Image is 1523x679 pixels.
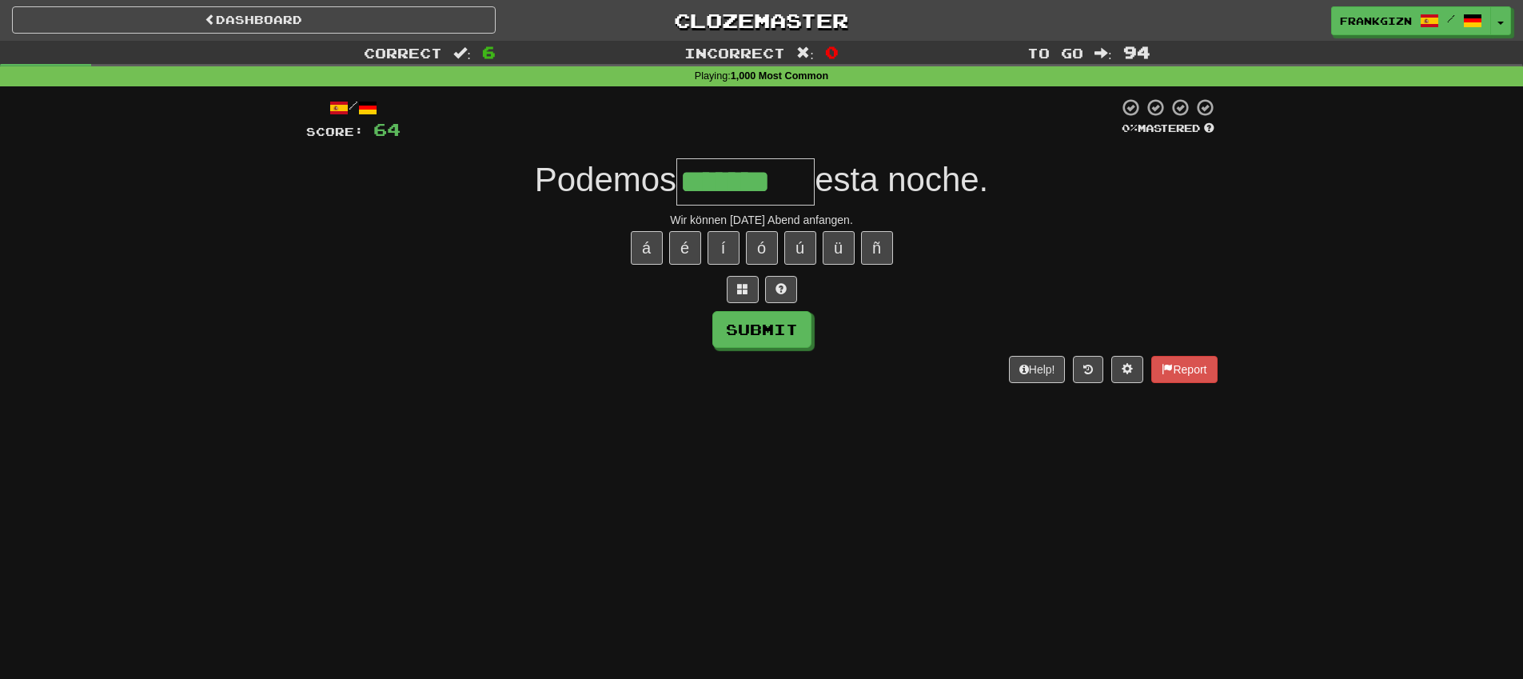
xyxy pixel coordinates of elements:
span: Incorrect [684,45,785,61]
button: Submit [712,311,811,348]
a: Dashboard [12,6,496,34]
button: ü [823,231,855,265]
span: Podemos [535,161,676,198]
button: ú [784,231,816,265]
span: : [1094,46,1112,60]
button: é [669,231,701,265]
button: Report [1151,356,1217,383]
span: : [796,46,814,60]
span: 94 [1123,42,1150,62]
button: í [708,231,740,265]
div: / [306,98,401,118]
span: esta noche. [815,161,988,198]
span: frankgizn [1340,14,1412,28]
span: 6 [482,42,496,62]
a: Clozemaster [520,6,1003,34]
span: : [453,46,471,60]
div: Wir können [DATE] Abend anfangen. [306,212,1218,228]
button: ó [746,231,778,265]
button: Round history (alt+y) [1073,356,1103,383]
button: Switch sentence to multiple choice alt+p [727,276,759,303]
span: 64 [373,119,401,139]
span: To go [1027,45,1083,61]
span: 0 % [1122,122,1138,134]
a: frankgizn / [1331,6,1491,35]
span: 0 [825,42,839,62]
strong: 1,000 Most Common [731,70,828,82]
button: á [631,231,663,265]
button: Single letter hint - you only get 1 per sentence and score half the points! alt+h [765,276,797,303]
div: Mastered [1118,122,1218,136]
span: / [1447,13,1455,24]
button: ñ [861,231,893,265]
span: Correct [364,45,442,61]
span: Score: [306,125,364,138]
button: Help! [1009,356,1066,383]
